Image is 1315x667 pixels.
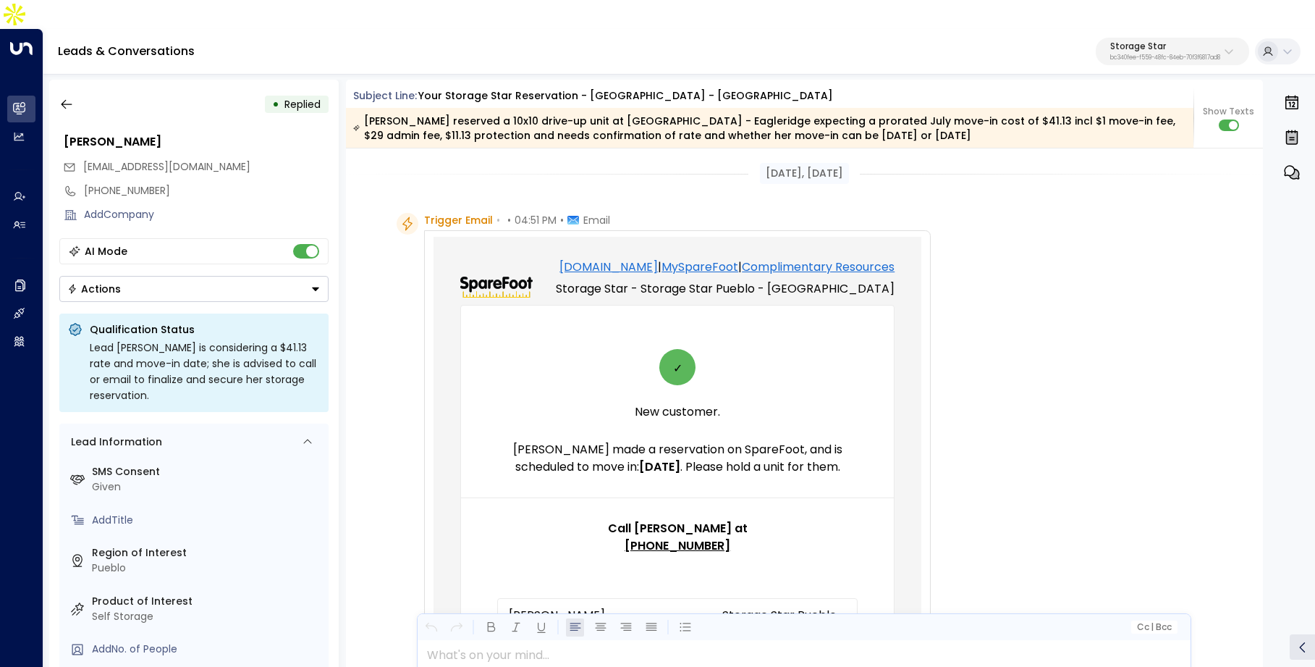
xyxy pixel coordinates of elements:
[66,435,162,450] div: Lead Information
[515,213,557,227] span: 04:51 PM
[661,259,738,276] a: MySpareFoot
[353,114,1185,143] div: [PERSON_NAME] reserved a 10x10 drive-up unit at [GEOGRAPHIC_DATA] - Eagleridge expecting a prorat...
[1131,621,1177,634] button: Cc|Bcc
[537,259,895,298] td: | |
[639,458,680,475] strong: [DATE]
[496,213,500,227] span: •
[353,88,417,103] span: Subject Line:
[272,91,279,117] div: •
[92,594,323,609] label: Product of Interest
[67,282,121,295] div: Actions
[92,561,323,576] div: Pueblo
[742,259,895,276] a: Complimentary Resources
[559,259,658,276] a: [DOMAIN_NAME]
[509,610,667,621] div: [PERSON_NAME]
[1110,55,1220,61] p: bc340fee-f559-48fc-84eb-70f3f6817ad8
[92,513,323,528] div: AddTitle
[424,213,493,227] span: Trigger Email
[1203,105,1254,118] span: Show Texts
[673,349,682,388] span: ✓
[85,244,127,259] div: AI Mode
[84,207,329,222] div: AddCompany
[59,276,329,302] div: Button group with a nested menu
[92,642,323,657] div: AddNo. of People
[608,520,748,555] span: Call [PERSON_NAME] at
[90,340,320,403] div: Lead [PERSON_NAME] is considering a $41.13 rate and move-in date; she is advised to call or email...
[58,43,195,59] a: Leads & Conversations
[92,545,323,561] label: Region of Interest
[83,159,250,175] span: bossy131@gmail.com
[1110,42,1220,51] p: Storage Star
[422,618,440,637] button: Undo
[1096,38,1249,65] button: Storage Starbc340fee-f559-48fc-84eb-70f3f6817ad8
[688,610,846,632] div: Storage Star Pueblo - [GEOGRAPHIC_DATA]
[583,213,610,227] span: Email
[92,609,323,624] div: Self Storage
[760,163,849,184] div: [DATE], [DATE]
[608,520,748,555] a: Call [PERSON_NAME] at[PHONE_NUMBER]
[284,97,321,112] span: Replied
[418,88,833,104] div: Your Storage Star Reservation - [GEOGRAPHIC_DATA] - [GEOGRAPHIC_DATA]
[625,537,730,554] u: [PHONE_NUMBER]
[460,277,533,298] img: SpareFoot
[497,396,858,428] h1: New customer.
[90,322,320,337] p: Qualification Status
[92,464,323,479] label: SMS Consent
[1151,622,1154,632] span: |
[537,280,895,298] div: Storage Star - Storage Star Pueblo - [GEOGRAPHIC_DATA]
[447,618,465,637] button: Redo
[507,213,511,227] span: •
[64,133,329,151] div: [PERSON_NAME]
[83,159,250,174] span: [EMAIL_ADDRESS][DOMAIN_NAME]
[92,479,323,495] div: Given
[1137,622,1172,632] span: Cc Bcc
[497,441,858,476] p: [PERSON_NAME] made a reservation on SpareFoot, and is scheduled to move in: . Please hold a unit ...
[560,213,564,227] span: •
[84,183,329,198] div: [PHONE_NUMBER]
[59,276,329,302] button: Actions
